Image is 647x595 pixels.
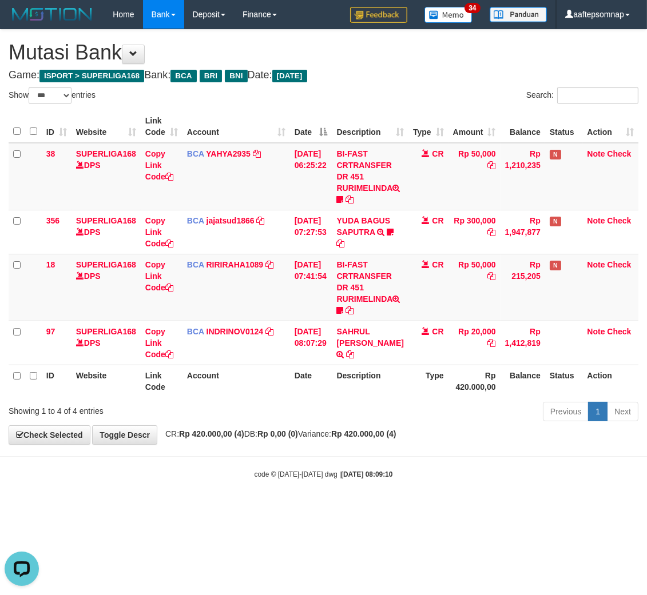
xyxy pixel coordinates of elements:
[290,210,332,254] td: [DATE] 07:27:53
[582,110,638,143] th: Action: activate to sort column ascending
[39,70,144,82] span: ISPORT > SUPERLIGA168
[408,110,448,143] th: Type: activate to sort column ascending
[9,41,638,64] h1: Mutasi Bank
[432,216,443,225] span: CR
[265,327,273,336] a: Copy INDRINOV0124 to clipboard
[432,149,443,158] span: CR
[350,7,407,23] img: Feedback.jpg
[46,216,59,225] span: 356
[290,143,332,210] td: [DATE] 06:25:22
[550,261,561,270] span: Has Note
[9,87,96,104] label: Show entries
[290,321,332,365] td: [DATE] 08:07:29
[145,216,173,248] a: Copy Link Code
[488,271,496,281] a: Copy Rp 50,000 to clipboard
[337,239,345,248] a: Copy YUDA BAGUS SAPUTRA to clipboard
[290,365,332,397] th: Date
[501,143,545,210] td: Rp 1,210,235
[432,260,443,269] span: CR
[545,110,583,143] th: Status
[76,216,136,225] a: SUPERLIGA168
[9,425,90,445] a: Check Selected
[587,327,605,336] a: Note
[332,110,408,143] th: Description: activate to sort column ascending
[141,110,182,143] th: Link Code: activate to sort column ascending
[46,149,55,158] span: 38
[145,149,173,181] a: Copy Link Code
[253,149,261,158] a: Copy YAHYA2935 to clipboard
[543,402,589,421] a: Previous
[272,70,307,82] span: [DATE]
[182,365,290,397] th: Account
[257,429,298,438] strong: Rp 0,00 (0)
[448,365,501,397] th: Rp 420.000,00
[182,110,290,143] th: Account: activate to sort column ascending
[92,425,157,445] a: Toggle Descr
[448,143,501,210] td: Rp 50,000
[206,149,251,158] a: YAHYA2935
[72,110,141,143] th: Website: activate to sort column ascending
[160,429,396,438] span: CR: DB: Variance:
[448,321,501,365] td: Rp 20,000
[337,327,404,348] a: SAHRUL [PERSON_NAME]
[424,7,473,23] img: Button%20Memo.svg
[545,365,583,397] th: Status
[76,327,136,336] a: SUPERLIGA168
[501,210,545,254] td: Rp 1,947,877
[46,260,55,269] span: 18
[332,254,408,321] td: BI-FAST CRTRANSFER DR 451 RURIMELINDA
[341,470,392,478] strong: [DATE] 08:09:10
[76,149,136,158] a: SUPERLIGA168
[290,254,332,321] td: [DATE] 07:41:54
[72,365,141,397] th: Website
[607,260,631,269] a: Check
[408,365,448,397] th: Type
[207,216,255,225] a: jajatsud1866
[29,87,72,104] select: Showentries
[9,6,96,23] img: MOTION_logo.png
[145,327,173,359] a: Copy Link Code
[607,327,631,336] a: Check
[265,260,273,269] a: Copy RIRIRAHA1089 to clipboard
[488,227,496,237] a: Copy Rp 300,000 to clipboard
[346,195,354,204] a: Copy BI-FAST CRTRANSFER DR 451 RURIMELINDA to clipboard
[346,306,354,315] a: Copy BI-FAST CRTRANSFER DR 451 RURIMELINDA to clipboard
[488,161,496,170] a: Copy Rp 50,000 to clipboard
[5,5,39,39] button: Open LiveChat chat widget
[187,149,204,158] span: BCA
[432,327,443,336] span: CR
[488,338,496,348] a: Copy Rp 20,000 to clipboard
[587,260,605,269] a: Note
[346,350,354,359] a: Copy SAHRUL SAIDA ROSAD to clipboard
[145,260,173,292] a: Copy Link Code
[501,365,545,397] th: Balance
[256,216,264,225] a: Copy jajatsud1866 to clipboard
[255,470,393,478] small: code © [DATE]-[DATE] dwg |
[9,401,261,417] div: Showing 1 to 4 of 4 entries
[187,327,204,336] span: BCA
[141,365,182,397] th: Link Code
[200,70,222,82] span: BRI
[332,143,408,210] td: BI-FAST CRTRANSFER DR 451 RURIMELINDA
[332,365,408,397] th: Description
[72,143,141,210] td: DPS
[526,87,638,104] label: Search:
[170,70,196,82] span: BCA
[46,327,55,336] span: 97
[587,216,605,225] a: Note
[207,327,264,336] a: INDRINOV0124
[607,149,631,158] a: Check
[179,429,244,438] strong: Rp 420.000,00 (4)
[72,254,141,321] td: DPS
[187,260,204,269] span: BCA
[337,216,391,237] a: YUDA BAGUS SAPUTRA
[588,402,608,421] a: 1
[331,429,396,438] strong: Rp 420.000,00 (4)
[550,217,561,226] span: Has Note
[9,70,638,81] h4: Game: Bank: Date:
[501,110,545,143] th: Balance
[72,210,141,254] td: DPS
[607,402,638,421] a: Next
[448,254,501,321] td: Rp 50,000
[448,210,501,254] td: Rp 300,000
